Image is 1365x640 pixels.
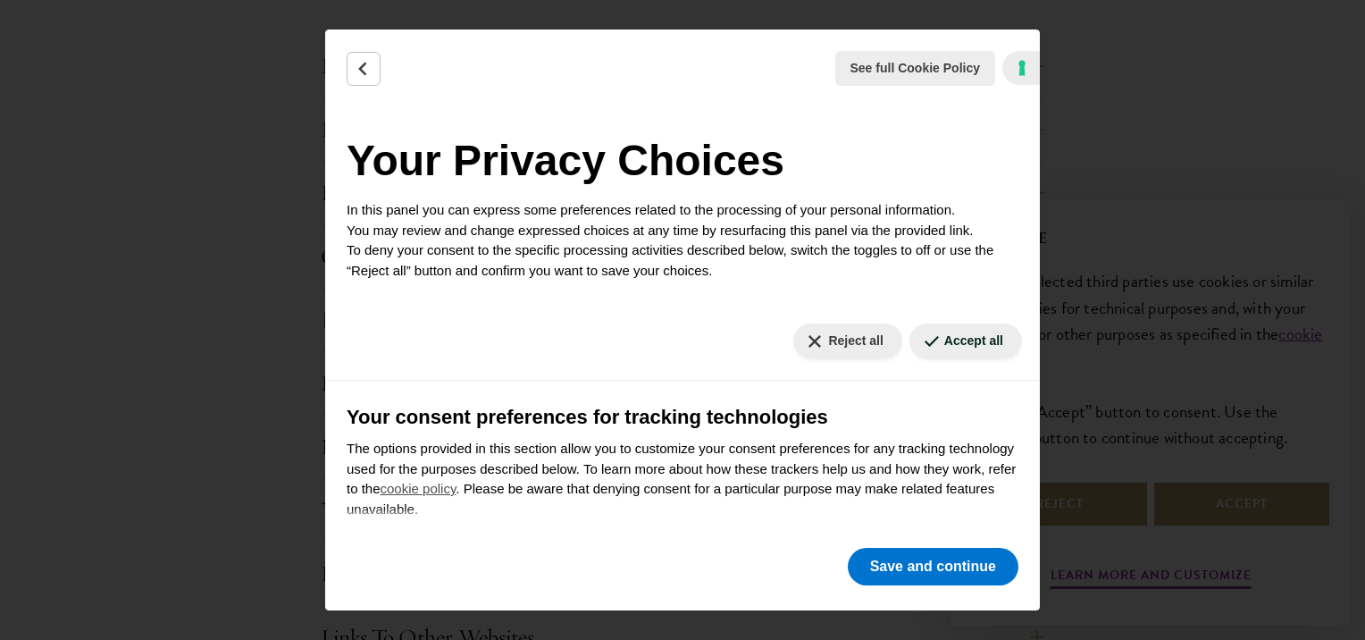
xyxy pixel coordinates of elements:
button: Accept all [909,324,1022,358]
button: See full Cookie Policy [835,51,996,86]
button: Back [347,52,381,86]
a: cookie policy - link opens in a new tab [381,481,456,496]
h3: Your consent preferences for tracking technologies [347,402,1018,432]
span: See full Cookie Policy [850,59,981,78]
p: In this panel you can express some preferences related to the processing of your personal informa... [347,200,1018,281]
a: iubenda - Cookie Policy and Cookie Compliance Management [1002,51,1040,85]
h2: Your Privacy Choices [347,129,1018,193]
p: The options provided in this section allow you to customize your consent preferences for any trac... [347,439,1018,519]
button: Save and continue [848,548,1018,585]
button: Reject all [793,324,901,358]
